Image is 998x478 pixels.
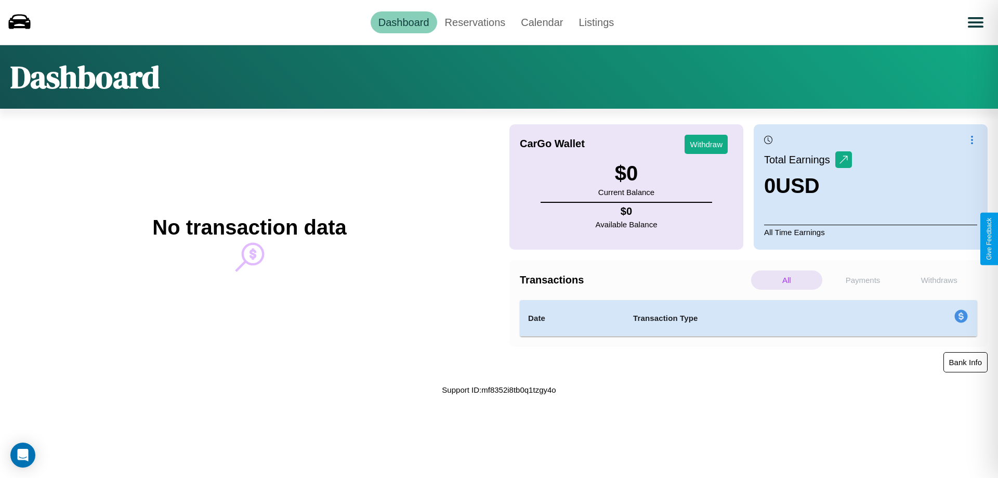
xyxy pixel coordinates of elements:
[764,174,852,198] h3: 0 USD
[633,312,869,325] h4: Transaction Type
[10,443,35,468] div: Open Intercom Messenger
[764,225,977,239] p: All Time Earnings
[764,150,835,169] p: Total Earnings
[903,270,975,290] p: Withdraws
[596,217,658,231] p: Available Balance
[961,8,990,37] button: Open menu
[520,274,748,286] h4: Transactions
[513,11,571,33] a: Calendar
[596,205,658,217] h4: $ 0
[598,162,654,185] h3: $ 0
[152,216,346,239] h2: No transaction data
[520,300,977,337] table: simple table
[528,312,616,325] h4: Date
[986,218,993,260] div: Give Feedback
[10,56,160,98] h1: Dashboard
[828,270,899,290] p: Payments
[685,135,728,154] button: Withdraw
[571,11,622,33] a: Listings
[943,352,988,372] button: Bank Info
[371,11,437,33] a: Dashboard
[442,383,556,397] p: Support ID: mf8352i8tb0q1tzgy4o
[751,270,822,290] p: All
[437,11,514,33] a: Reservations
[520,138,585,150] h4: CarGo Wallet
[598,185,654,199] p: Current Balance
